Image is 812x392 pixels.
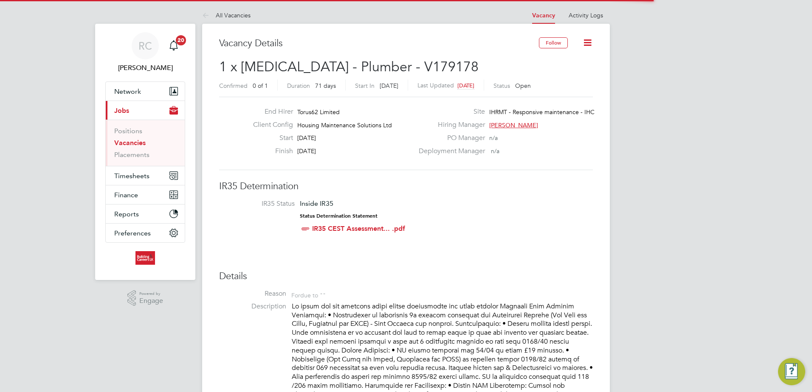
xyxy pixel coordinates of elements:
span: Network [114,87,141,95]
strong: Status Determination Statement [300,213,378,219]
button: Finance [106,185,185,204]
a: Activity Logs [569,11,603,19]
a: Go to home page [105,251,185,265]
button: Network [106,82,185,101]
span: Housing Maintenance Solutions Ltd [297,121,392,129]
button: Jobs [106,101,185,120]
span: Jobs [114,106,129,115]
label: Confirmed [219,82,248,90]
span: n/a [491,147,499,155]
label: Deployment Manager [414,147,485,156]
label: Finish [246,147,293,156]
span: RC [138,40,152,51]
h3: IR35 Determination [219,180,593,193]
button: Preferences [106,224,185,242]
span: 0 of 1 [253,82,268,90]
span: 1 x [MEDICAL_DATA] - Plumber - V179178 [219,59,479,75]
label: Reason [219,289,286,298]
span: Inside IR35 [300,199,333,207]
button: Reports [106,204,185,223]
a: All Vacancies [202,11,251,19]
label: PO Manager [414,134,485,143]
h3: Vacancy Details [219,37,539,50]
label: Status [493,82,510,90]
label: Client Config [246,120,293,129]
label: Hiring Manager [414,120,485,129]
button: Timesheets [106,166,185,185]
button: Follow [539,37,568,48]
label: Last Updated [417,81,454,89]
h3: Details [219,270,593,283]
a: Positions [114,127,142,135]
div: For due to "" [291,289,326,299]
span: Open [515,82,531,90]
span: [DATE] [297,147,316,155]
a: Placements [114,151,149,159]
label: Start [246,134,293,143]
label: End Hirer [246,107,293,116]
div: Jobs [106,120,185,166]
a: Vacancies [114,139,146,147]
label: Site [414,107,485,116]
span: Torus62 Limited [297,108,340,116]
label: Description [219,302,286,311]
label: IR35 Status [228,199,295,208]
span: [PERSON_NAME] [489,121,538,129]
span: Powered by [139,290,163,297]
span: Engage [139,297,163,305]
a: 20 [165,32,182,59]
a: RC[PERSON_NAME] [105,32,185,73]
label: Duration [287,82,310,90]
span: [DATE] [457,82,474,89]
span: Timesheets [114,172,149,180]
a: IR35 CEST Assessment... .pdf [312,224,405,232]
span: 71 days [315,82,336,90]
button: Engage Resource Center [778,358,805,385]
span: [DATE] [380,82,398,90]
a: Vacancy [532,12,555,19]
span: Preferences [114,229,151,237]
span: IHRMT - Responsive maintenance - IHC [489,108,595,116]
span: 20 [176,35,186,45]
span: [DATE] [297,134,316,142]
nav: Main navigation [95,24,195,280]
span: Reports [114,210,139,218]
label: Start In [355,82,375,90]
span: Rhys Cook [105,63,185,73]
a: Powered byEngage [127,290,164,306]
span: Finance [114,191,138,199]
img: buildingcareersuk-logo-retina.png [135,251,155,265]
span: n/a [489,134,498,142]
